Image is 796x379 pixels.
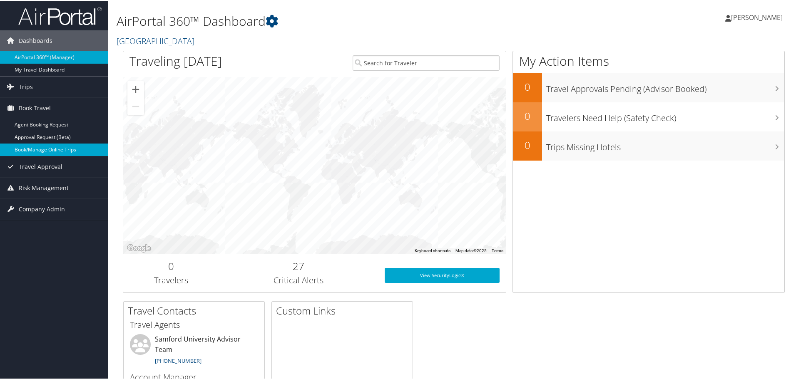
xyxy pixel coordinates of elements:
[455,248,487,252] span: Map data ©2025
[127,80,144,97] button: Zoom in
[415,247,450,253] button: Keyboard shortcuts
[513,72,784,102] a: 0Travel Approvals Pending (Advisor Booked)
[129,52,222,69] h1: Traveling [DATE]
[353,54,500,70] input: Search for Traveler
[225,258,372,272] h2: 27
[19,30,52,50] span: Dashboards
[117,12,566,29] h1: AirPortal 360™ Dashboard
[117,35,197,46] a: [GEOGRAPHIC_DATA]
[276,303,413,317] h2: Custom Links
[129,274,213,285] h3: Travelers
[125,242,153,253] a: Open this area in Google Maps (opens a new window)
[513,102,784,131] a: 0Travelers Need Help (Safety Check)
[731,12,783,21] span: [PERSON_NAME]
[19,97,51,118] span: Book Travel
[128,303,264,317] h2: Travel Contacts
[513,137,542,151] h2: 0
[125,242,153,253] img: Google
[19,156,62,176] span: Travel Approval
[130,318,258,330] h3: Travel Agents
[19,198,65,219] span: Company Admin
[546,136,784,152] h3: Trips Missing Hotels
[127,97,144,114] button: Zoom out
[546,78,784,94] h3: Travel Approvals Pending (Advisor Booked)
[19,177,69,198] span: Risk Management
[513,131,784,160] a: 0Trips Missing Hotels
[385,267,500,282] a: View SecurityLogic®
[513,79,542,93] h2: 0
[513,52,784,69] h1: My Action Items
[546,107,784,123] h3: Travelers Need Help (Safety Check)
[725,4,791,29] a: [PERSON_NAME]
[492,248,503,252] a: Terms (opens in new tab)
[225,274,372,285] h3: Critical Alerts
[19,76,33,97] span: Trips
[129,258,213,272] h2: 0
[18,5,102,25] img: airportal-logo.png
[155,356,201,364] a: [PHONE_NUMBER]
[513,108,542,122] h2: 0
[126,333,262,367] li: Samford University Advisor Team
